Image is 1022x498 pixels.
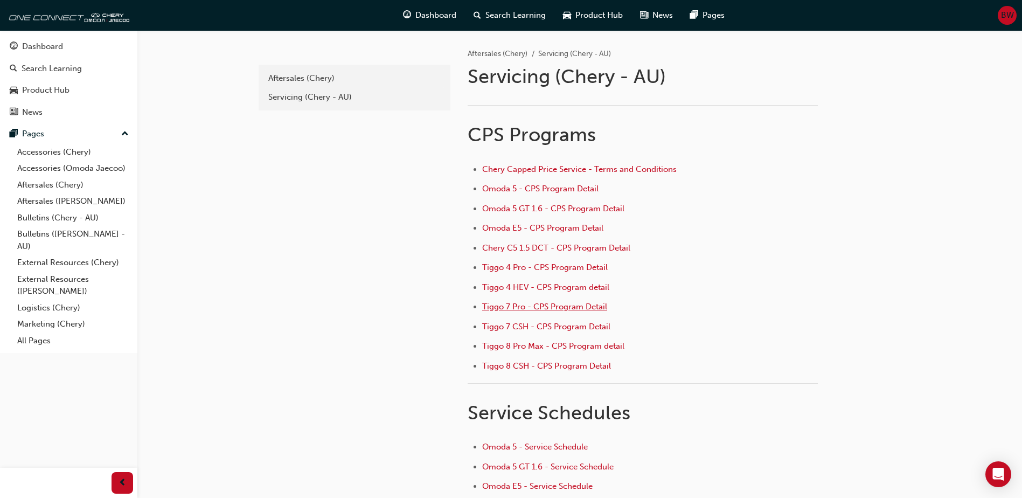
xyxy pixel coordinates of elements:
[563,9,571,22] span: car-icon
[575,9,623,22] span: Product Hub
[403,9,411,22] span: guage-icon
[263,88,446,107] a: Servicing (Chery - AU)
[13,254,133,271] a: External Resources (Chery)
[4,34,133,124] button: DashboardSearch LearningProduct HubNews
[465,4,554,26] a: search-iconSearch Learning
[10,108,18,117] span: news-icon
[13,300,133,316] a: Logistics (Chery)
[22,40,63,53] div: Dashboard
[4,124,133,144] button: Pages
[482,223,603,233] a: Omoda E5 - CPS Program Detail
[682,4,733,26] a: pages-iconPages
[703,9,725,22] span: Pages
[22,63,82,75] div: Search Learning
[268,91,441,103] div: Servicing (Chery - AU)
[13,160,133,177] a: Accessories (Omoda Jaecoo)
[640,9,648,22] span: news-icon
[13,144,133,161] a: Accessories (Chery)
[482,322,610,331] a: Tiggo 7 CSH - CPS Program Detail
[482,442,588,452] a: Omoda 5 - Service Schedule
[485,9,546,22] span: Search Learning
[10,86,18,95] span: car-icon
[690,9,698,22] span: pages-icon
[482,462,614,472] a: Omoda 5 GT 1.6 - Service Schedule
[4,59,133,79] a: Search Learning
[482,164,677,174] a: Chery Capped Price Service - Terms and Conditions
[998,6,1017,25] button: BW
[119,476,127,490] span: prev-icon
[468,401,630,424] span: Service Schedules
[13,193,133,210] a: Aftersales ([PERSON_NAME])
[482,302,607,312] a: Tiggo 7 Pro - CPS Program Detail
[4,80,133,100] a: Product Hub
[4,102,133,122] a: News
[394,4,465,26] a: guage-iconDashboard
[1001,9,1014,22] span: BW
[13,271,133,300] a: External Resources ([PERSON_NAME])
[22,128,44,140] div: Pages
[468,65,821,88] h1: Servicing (Chery - AU)
[482,262,608,272] a: Tiggo 4 Pro - CPS Program Detail
[4,37,133,57] a: Dashboard
[13,210,133,226] a: Bulletins (Chery - AU)
[468,49,527,58] a: Aftersales (Chery)
[652,9,673,22] span: News
[631,4,682,26] a: news-iconNews
[482,361,611,371] a: Tiggo 8 CSH - CPS Program Detail
[13,226,133,254] a: Bulletins ([PERSON_NAME] - AU)
[22,106,43,119] div: News
[268,72,441,85] div: Aftersales (Chery)
[482,341,624,351] a: Tiggo 8 Pro Max - CPS Program detail
[263,69,446,88] a: Aftersales (Chery)
[10,129,18,139] span: pages-icon
[415,9,456,22] span: Dashboard
[538,48,611,60] li: Servicing (Chery - AU)
[482,481,593,491] a: Omoda E5 - Service Schedule
[5,4,129,26] img: oneconnect
[13,177,133,193] a: Aftersales (Chery)
[482,184,599,193] a: Omoda 5 - CPS Program Detail
[10,64,17,74] span: search-icon
[10,42,18,52] span: guage-icon
[468,123,596,146] span: CPS Programs
[474,9,481,22] span: search-icon
[13,333,133,349] a: All Pages
[985,461,1011,487] div: Open Intercom Messenger
[482,204,624,213] a: Omoda 5 GT 1.6 - CPS Program Detail
[482,243,630,253] a: Chery C5 1.5 DCT - CPS Program Detail
[554,4,631,26] a: car-iconProduct Hub
[22,84,69,96] div: Product Hub
[13,316,133,333] a: Marketing (Chery)
[121,127,129,141] span: up-icon
[482,282,609,292] a: Tiggo 4 HEV - CPS Program detail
